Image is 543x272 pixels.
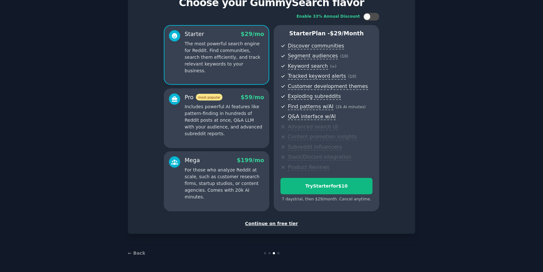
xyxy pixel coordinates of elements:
p: For those who analyze Reddit at scale, such as customer research firms, startup studios, or conte... [185,167,264,200]
span: Exploding subreddits [288,93,341,100]
div: 7 days trial, then $ 29 /month . Cancel anytime. [280,197,372,202]
span: ( 2k AI minutes ) [336,105,366,109]
span: Product Reviews [288,164,329,171]
div: Pro [185,93,222,101]
span: ( 10 ) [340,54,348,58]
span: Customer development themes [288,83,368,90]
span: $ 29 /month [330,30,364,37]
span: Discover communities [288,43,344,49]
span: Tracked keyword alerts [288,73,346,80]
span: $ 59 /mo [241,94,264,101]
span: ( 10 ) [348,74,356,79]
span: $ 29 /mo [241,31,264,37]
div: Enable 33% Annual Discount [297,14,360,20]
div: Try Starter for $10 [281,183,372,189]
span: Subreddit influencers [288,144,342,151]
span: ( ∞ ) [330,64,337,69]
div: Starter [185,30,204,38]
span: Q&A interface w/AI [288,113,336,120]
span: Slack/Discord integration [288,154,351,161]
p: The most powerful search engine for Reddit. Find communities, search them efficiently, and track ... [185,40,264,74]
span: most popular [196,94,223,101]
span: Content promotion insights [288,134,357,140]
div: Continue on free tier [135,220,408,227]
span: Advanced search UI [288,124,338,130]
span: $ 199 /mo [237,157,264,163]
a: ← Back [128,250,145,256]
p: Includes powerful AI features like pattern-finding in hundreds of Reddit posts at once, Q&A LLM w... [185,103,264,137]
span: Find patterns w/AI [288,103,333,110]
span: Segment audiences [288,53,338,59]
p: Starter Plan - [280,30,372,38]
button: TryStarterfor$10 [280,178,372,194]
div: Mega [185,156,200,164]
span: Keyword search [288,63,328,70]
